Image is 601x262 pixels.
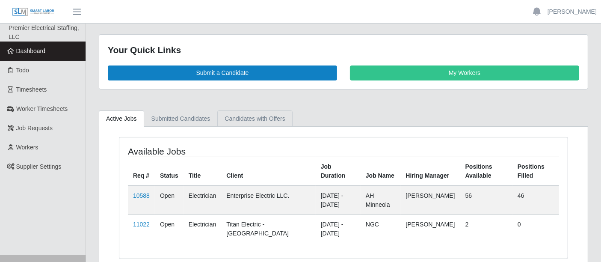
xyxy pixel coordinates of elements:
div: Your Quick Links [108,43,579,57]
span: Job Requests [16,125,53,131]
td: [PERSON_NAME] [401,214,460,243]
td: 46 [512,186,559,215]
th: Title [184,157,222,186]
th: Job Duration [316,157,361,186]
span: Workers [16,144,38,151]
span: Premier Electrical Staffing, LLC [9,24,79,40]
td: 2 [460,214,512,243]
td: Titan Electric - [GEOGRAPHIC_DATA] [221,214,316,243]
a: Candidates with Offers [217,110,292,127]
td: AH Minneola [361,186,401,215]
td: Open [155,186,184,215]
span: Worker Timesheets [16,105,68,112]
td: 56 [460,186,512,215]
td: Electrician [184,214,222,243]
a: Active Jobs [99,110,144,127]
h4: Available Jobs [128,146,300,157]
td: [DATE] - [DATE] [316,186,361,215]
span: Supplier Settings [16,163,62,170]
a: Submitted Candidates [144,110,218,127]
td: [PERSON_NAME] [401,186,460,215]
td: [DATE] - [DATE] [316,214,361,243]
th: Positions Filled [512,157,559,186]
a: [PERSON_NAME] [548,7,597,16]
th: Hiring Manager [401,157,460,186]
span: Todo [16,67,29,74]
a: 11022 [133,221,150,228]
span: Timesheets [16,86,47,93]
th: Status [155,157,184,186]
a: 10588 [133,192,150,199]
a: Submit a Candidate [108,65,337,80]
td: Enterprise Electric LLC. [221,186,316,215]
th: Job Name [361,157,401,186]
img: SLM Logo [12,7,55,17]
td: Open [155,214,184,243]
td: Electrician [184,186,222,215]
td: 0 [512,214,559,243]
th: Req # [128,157,155,186]
td: NGC [361,214,401,243]
a: My Workers [350,65,579,80]
span: Dashboard [16,48,46,54]
th: Positions Available [460,157,512,186]
th: Client [221,157,316,186]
